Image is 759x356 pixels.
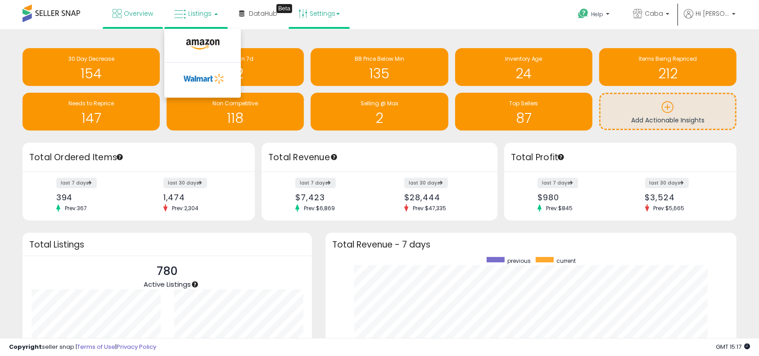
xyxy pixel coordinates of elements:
span: Caba [645,9,663,18]
a: Non Competitive 118 [167,93,304,131]
label: last 7 days [295,178,336,188]
h1: 24 [460,66,588,81]
h3: Total Ordered Items [29,151,248,164]
span: Non Competitive [212,99,258,107]
h1: 87 [460,111,588,126]
p: 780 [144,263,191,280]
a: Selling @ Max 2 [311,93,448,131]
span: previous [508,257,531,265]
div: 394 [56,193,132,202]
span: Help [591,10,603,18]
div: Tooltip anchor [276,4,292,13]
div: Tooltip anchor [557,153,565,161]
label: last 30 days [163,178,207,188]
div: $7,423 [295,193,373,202]
span: Active Listings [144,279,191,289]
span: Selling @ Max [361,99,398,107]
a: Inventory Age 24 [455,48,592,86]
span: Prev: 2,304 [167,204,203,212]
a: 30 Day Decrease 154 [23,48,160,86]
span: BB Drop in 7d [217,55,253,63]
span: 2025-10-7 15:17 GMT [716,342,750,351]
span: Prev: $5,665 [649,204,689,212]
div: seller snap | | [9,343,156,351]
span: Prev: $6,869 [299,204,339,212]
h1: 212 [604,66,732,81]
span: 30 Day Decrease [68,55,114,63]
span: Prev: $845 [542,204,577,212]
span: Prev: $47,335 [408,204,451,212]
h3: Total Revenue [268,151,491,164]
h3: Total Revenue - 7 days [332,241,730,248]
span: Hi [PERSON_NAME] [696,9,729,18]
a: Add Actionable Insights [601,94,735,129]
div: Tooltip anchor [116,153,124,161]
div: $3,524 [645,193,721,202]
h3: Total Listings [29,241,305,248]
h1: 147 [27,111,155,126]
label: last 7 days [538,178,578,188]
span: Needs to Reprice [68,99,114,107]
label: last 30 days [645,178,689,188]
h1: 154 [27,66,155,81]
span: current [557,257,576,265]
h1: 135 [315,66,443,81]
i: Get Help [578,8,589,19]
a: Privacy Policy [117,342,156,351]
span: Items Being Repriced [639,55,697,63]
a: BB Price Below Min 135 [311,48,448,86]
div: $980 [538,193,613,202]
span: Prev: 367 [60,204,91,212]
a: Terms of Use [77,342,115,351]
span: BB Price Below Min [355,55,404,63]
div: 1,474 [163,193,239,202]
h1: 118 [171,111,299,126]
strong: Copyright [9,342,42,351]
a: Top Sellers 87 [455,93,592,131]
a: Items Being Repriced 212 [599,48,736,86]
span: Listings [188,9,212,18]
div: Tooltip anchor [191,280,199,288]
span: Overview [124,9,153,18]
a: Hi [PERSON_NAME] [684,9,736,29]
h1: 2 [315,111,443,126]
label: last 30 days [404,178,448,188]
a: Help [571,1,619,29]
span: DataHub [249,9,277,18]
span: Inventory Age [505,55,542,63]
div: Tooltip anchor [330,153,338,161]
a: Needs to Reprice 147 [23,93,160,131]
h3: Total Profit [511,151,730,164]
div: $28,444 [404,193,482,202]
span: Top Sellers [509,99,538,107]
span: Add Actionable Insights [631,116,705,125]
label: last 7 days [56,178,97,188]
